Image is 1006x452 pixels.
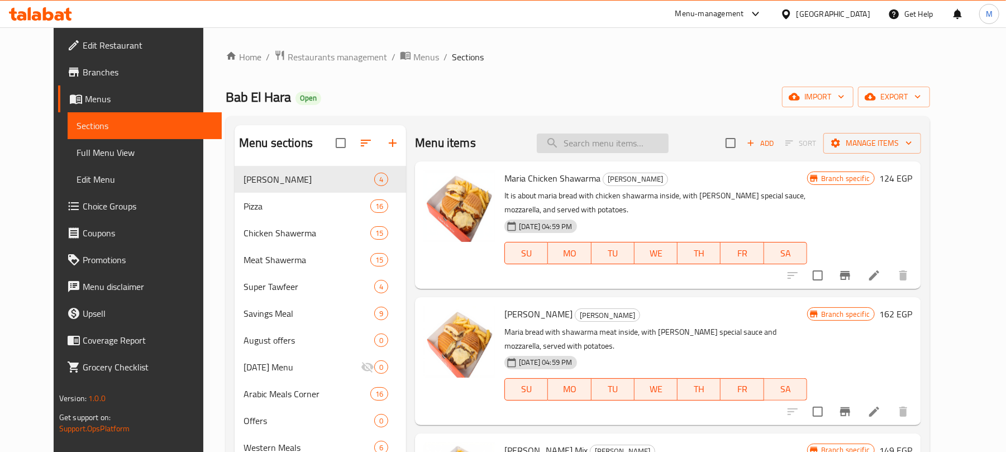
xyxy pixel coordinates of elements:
span: Menu disclaimer [83,280,213,293]
a: Coverage Report [58,327,222,354]
span: Sections [452,50,484,64]
div: Menu-management [675,7,744,21]
span: Meat Shawerma [244,253,370,267]
a: Grocery Checklist [58,354,222,380]
span: 4 [375,174,388,185]
div: Maria [603,173,668,186]
a: Promotions [58,246,222,273]
span: TU [596,245,630,261]
span: SU [509,245,543,261]
div: items [370,387,388,401]
span: [PERSON_NAME] [244,173,374,186]
button: export [858,87,930,107]
span: FR [725,381,759,397]
div: [DATE] Menu0 [235,354,406,380]
a: Support.OpsPlatform [59,421,130,436]
a: Sections [68,112,222,139]
button: delete [890,262,917,289]
div: items [374,414,388,427]
a: Edit Menu [68,166,222,193]
span: Maria Chicken Shawarma [504,170,600,187]
span: import [791,90,845,104]
button: Add [742,135,778,152]
span: Select section [719,131,742,155]
button: SA [764,242,807,264]
div: [PERSON_NAME]4 [235,166,406,193]
li: / [444,50,447,64]
div: [GEOGRAPHIC_DATA] [797,8,870,20]
button: WE [635,378,678,401]
span: Savings Meal [244,307,374,320]
button: Add section [379,130,406,156]
span: Restaurants management [288,50,387,64]
a: Coupons [58,220,222,246]
div: Maria [244,173,374,186]
div: items [370,226,388,240]
span: Branch specific [817,173,874,184]
img: Maria Meat Shawarma [424,306,495,378]
span: Choice Groups [83,199,213,213]
button: delete [890,398,917,425]
svg: Inactive section [361,360,374,374]
div: Open [295,92,321,105]
span: Sections [77,119,213,132]
div: Savings Meal9 [235,300,406,327]
span: [PERSON_NAME] [504,306,573,322]
div: August offers0 [235,327,406,354]
div: Maria [575,308,640,322]
li: / [266,50,270,64]
span: Upsell [83,307,213,320]
a: Choice Groups [58,193,222,220]
h2: Menu items [415,135,476,151]
span: Select to update [806,400,829,424]
div: items [374,280,388,293]
span: [PERSON_NAME] [603,173,668,185]
span: M [986,8,993,20]
span: 15 [371,255,388,265]
span: 1.0.0 [88,391,106,406]
span: [PERSON_NAME] [575,309,640,322]
div: Arabic Meals Corner16 [235,380,406,407]
span: TU [596,381,630,397]
div: Arabic Meals Corner [244,387,370,401]
button: Branch-specific-item [832,262,859,289]
a: Branches [58,59,222,85]
span: Grocery Checklist [83,360,213,374]
h2: Menu sections [239,135,313,151]
button: FR [721,378,764,401]
span: 0 [375,416,388,426]
span: Manage items [832,136,912,150]
div: Meat Shawerma15 [235,246,406,273]
button: SU [504,378,548,401]
span: [DATE] Menu [244,360,361,374]
span: 9 [375,308,388,319]
button: TU [592,378,635,401]
button: FR [721,242,764,264]
a: Restaurants management [274,50,387,64]
div: Pizza16 [235,193,406,220]
span: Coupons [83,226,213,240]
a: Menus [400,50,439,64]
span: export [867,90,921,104]
span: SU [509,381,543,397]
span: Add item [742,135,778,152]
p: It is about maria bread with chicken shawarma inside, with [PERSON_NAME] special sauce, mozzarell... [504,189,807,217]
a: Edit menu item [867,405,881,418]
h6: 124 EGP [879,170,912,186]
div: Chicken Shawerma15 [235,220,406,246]
div: items [374,307,388,320]
div: Super Tawfeer [244,280,374,293]
span: Branch specific [817,309,874,320]
span: Select to update [806,264,829,287]
span: Pizza [244,199,370,213]
span: Select all sections [329,131,352,155]
div: Offers [244,414,374,427]
span: 16 [371,389,388,399]
span: SA [769,381,803,397]
div: Chicken Shawerma [244,226,370,240]
button: MO [548,378,591,401]
span: [DATE] 04:59 PM [514,221,576,232]
span: Add [745,137,775,150]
